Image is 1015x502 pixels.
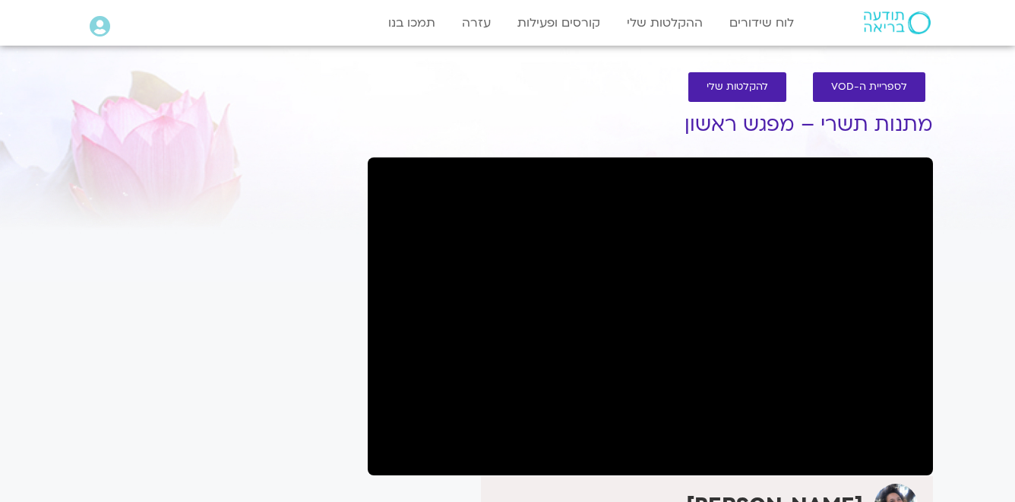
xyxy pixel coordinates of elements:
[813,72,925,102] a: לספריית ה-VOD
[722,8,802,37] a: לוח שידורים
[619,8,710,37] a: ההקלטות שלי
[510,8,608,37] a: קורסים ופעילות
[831,81,907,93] span: לספריית ה-VOD
[381,8,443,37] a: תמכו בנו
[368,113,933,136] h1: מתנות תשרי – מפגש ראשון
[707,81,768,93] span: להקלטות שלי
[454,8,498,37] a: עזרה
[688,72,786,102] a: להקלטות שלי
[864,11,931,34] img: תודעה בריאה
